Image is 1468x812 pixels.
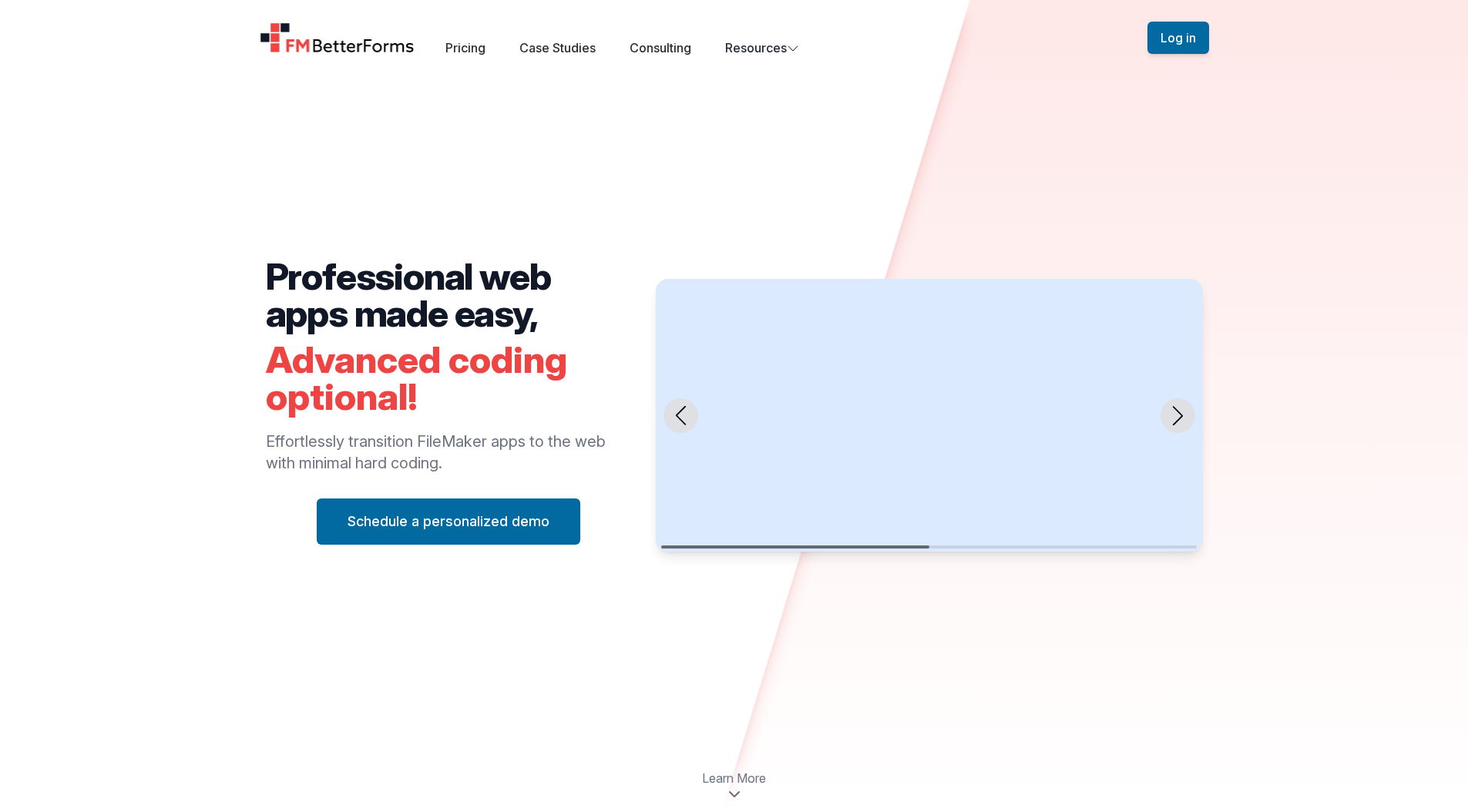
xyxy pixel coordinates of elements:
a: Pricing [445,40,485,55]
button: Resources [725,39,799,57]
a: Consulting [630,40,691,55]
a: Case Studies [519,40,596,55]
swiper-slide: 1 / 2 [656,279,1202,552]
button: Schedule a personalized demo [317,498,580,545]
a: Home [260,22,415,53]
h2: Professional web apps made easy, [266,258,632,332]
h2: Advanced coding optional! [266,341,632,415]
span: Learn More [702,769,766,787]
p: Effortlessly transition FileMaker apps to the web with minimal hard coding. [266,431,632,474]
button: Log in [1147,22,1209,54]
nav: Global [241,18,1228,57]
